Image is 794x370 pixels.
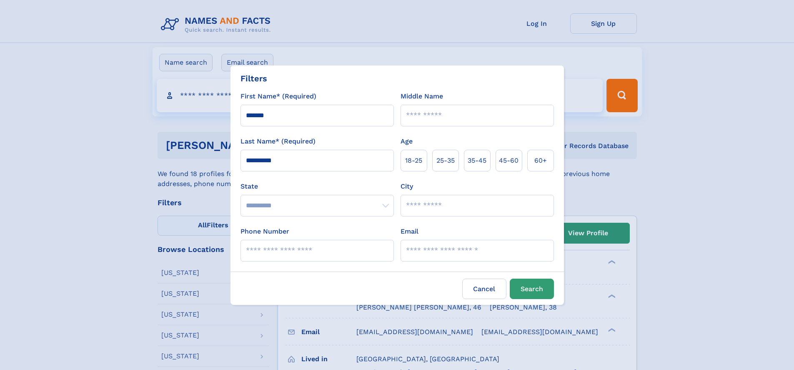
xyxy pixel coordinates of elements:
span: 45‑60 [499,156,518,166]
label: Age [401,136,413,146]
span: 35‑45 [468,156,486,166]
label: Phone Number [240,227,289,237]
div: Filters [240,72,267,85]
span: 60+ [534,156,547,166]
label: Middle Name [401,91,443,101]
label: City [401,181,413,191]
button: Search [510,279,554,299]
label: First Name* (Required) [240,91,316,101]
label: Cancel [462,279,506,299]
label: State [240,181,394,191]
span: 25‑35 [436,156,455,166]
label: Email [401,227,418,237]
span: 18‑25 [405,156,422,166]
label: Last Name* (Required) [240,136,316,146]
